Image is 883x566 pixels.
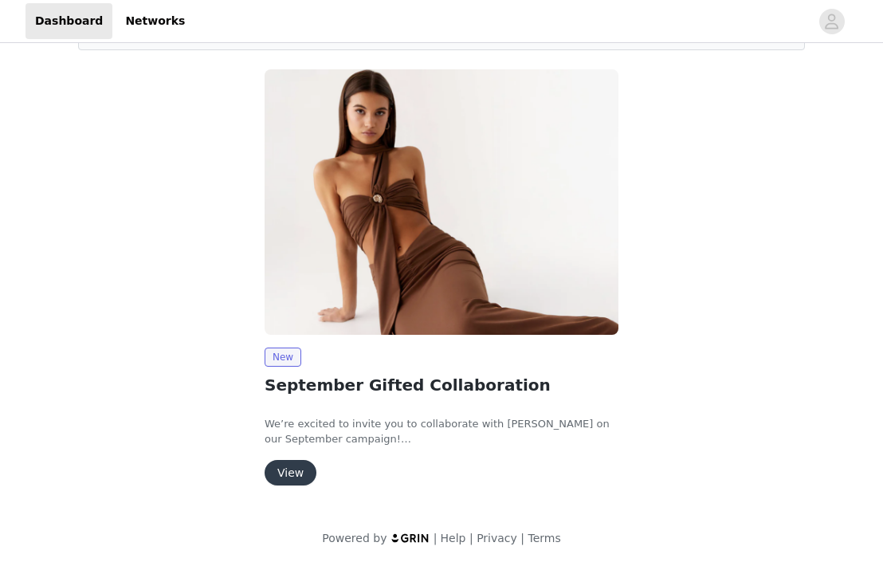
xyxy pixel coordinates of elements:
[520,532,524,544] span: |
[390,533,430,543] img: logo
[824,9,839,34] div: avatar
[265,460,316,485] button: View
[434,532,438,544] span: |
[265,69,618,335] img: Peppermayo USA
[116,3,194,39] a: Networks
[265,467,316,479] a: View
[26,3,112,39] a: Dashboard
[469,532,473,544] span: |
[441,532,466,544] a: Help
[265,416,618,447] p: We’re excited to invite you to collaborate with [PERSON_NAME] on our September campaign!
[528,532,560,544] a: Terms
[322,532,387,544] span: Powered by
[265,373,618,397] h2: September Gifted Collaboration
[477,532,517,544] a: Privacy
[265,348,301,367] span: New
